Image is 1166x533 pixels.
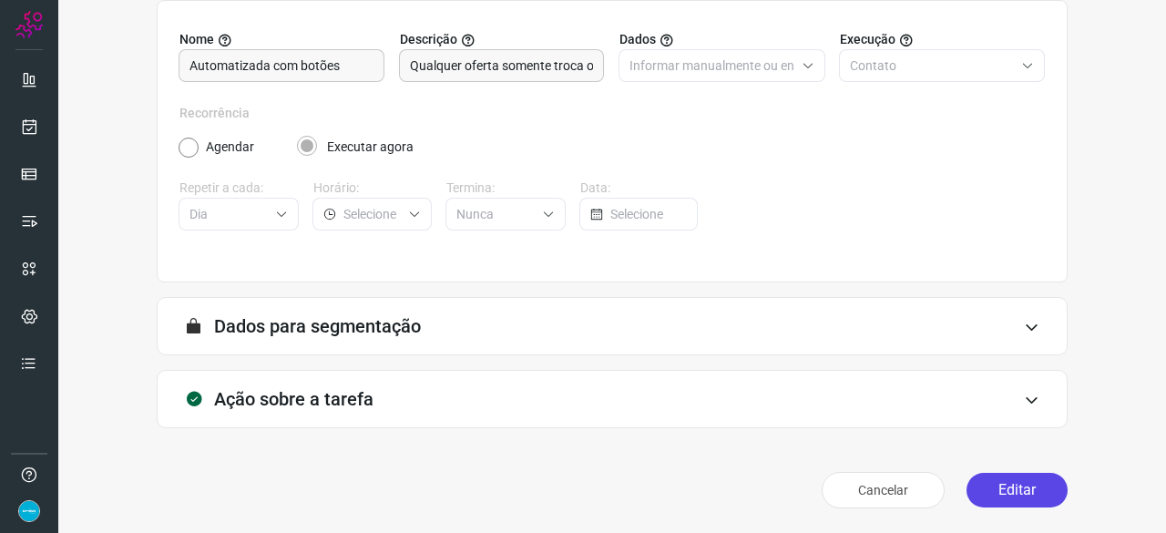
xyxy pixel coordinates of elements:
[179,30,214,49] span: Nome
[327,138,414,157] label: Executar agora
[610,199,688,230] input: Selecione
[18,500,40,522] img: 4352b08165ebb499c4ac5b335522ff74.png
[343,199,402,230] input: Selecione
[313,179,433,198] label: Horário:
[179,179,299,198] label: Repetir a cada:
[850,50,1015,81] input: Selecione o tipo de envio
[456,199,535,230] input: Selecione
[189,199,268,230] input: Selecione
[629,50,794,81] input: Selecione o tipo de envio
[189,50,373,81] input: Digite o nome para a sua tarefa.
[214,315,421,337] h3: Dados para segmentação
[214,388,373,410] h3: Ação sobre a tarefa
[446,179,566,198] label: Termina:
[410,50,594,81] input: Forneça uma breve descrição da sua tarefa.
[619,30,656,49] span: Dados
[179,104,1045,123] label: Recorrência
[206,138,254,157] label: Agendar
[840,30,895,49] span: Execução
[822,472,945,508] button: Cancelar
[15,11,43,38] img: Logo
[580,179,700,198] label: Data:
[967,473,1068,507] button: Editar
[400,30,457,49] span: Descrição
